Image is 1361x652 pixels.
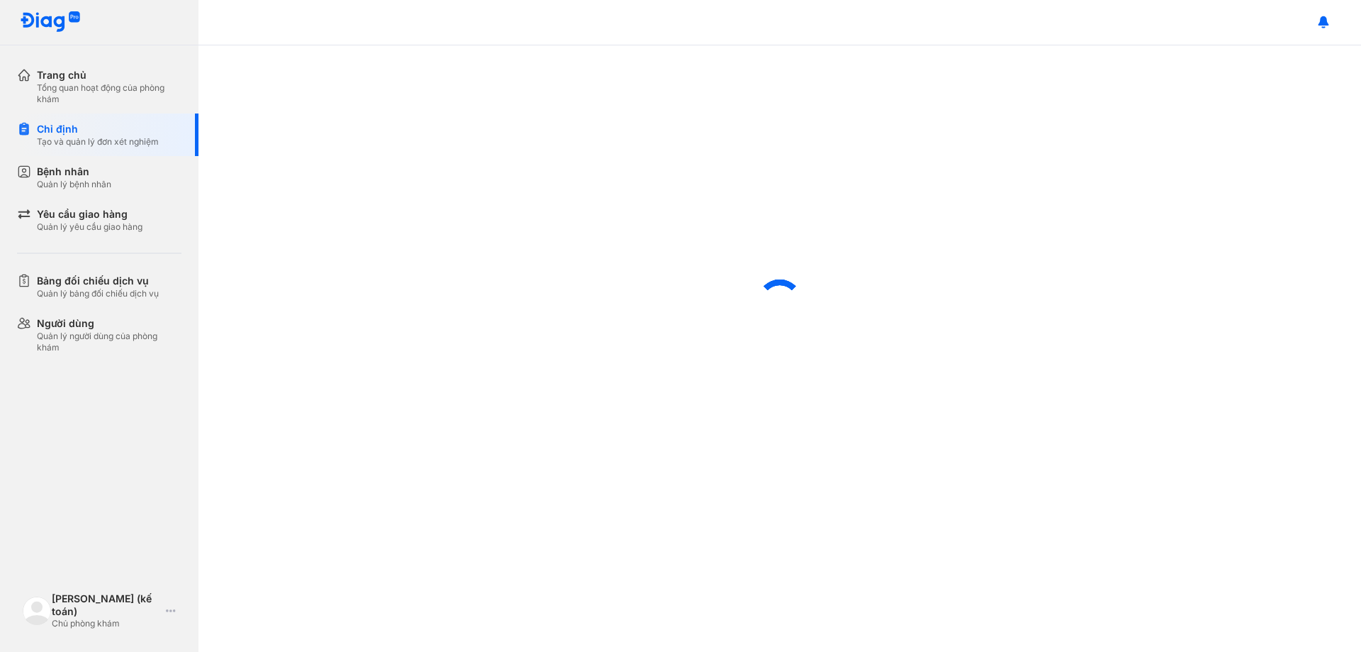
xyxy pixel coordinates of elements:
div: Quản lý bảng đối chiếu dịch vụ [37,288,159,299]
div: Tạo và quản lý đơn xét nghiệm [37,136,159,148]
div: Bệnh nhân [37,165,111,179]
div: Chỉ định [37,122,159,136]
div: Trang chủ [37,68,181,82]
div: [PERSON_NAME] (kế toán) [52,592,161,618]
img: logo [20,11,81,33]
div: Quản lý người dùng của phòng khám [37,331,181,353]
div: Tổng quan hoạt động của phòng khám [37,82,181,105]
div: Yêu cầu giao hàng [37,207,142,221]
div: Quản lý yêu cầu giao hàng [37,221,142,233]
div: Bảng đối chiếu dịch vụ [37,274,159,288]
div: Chủ phòng khám [52,618,161,629]
div: Quản lý bệnh nhân [37,179,111,190]
img: logo [23,597,51,625]
div: Người dùng [37,316,181,331]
